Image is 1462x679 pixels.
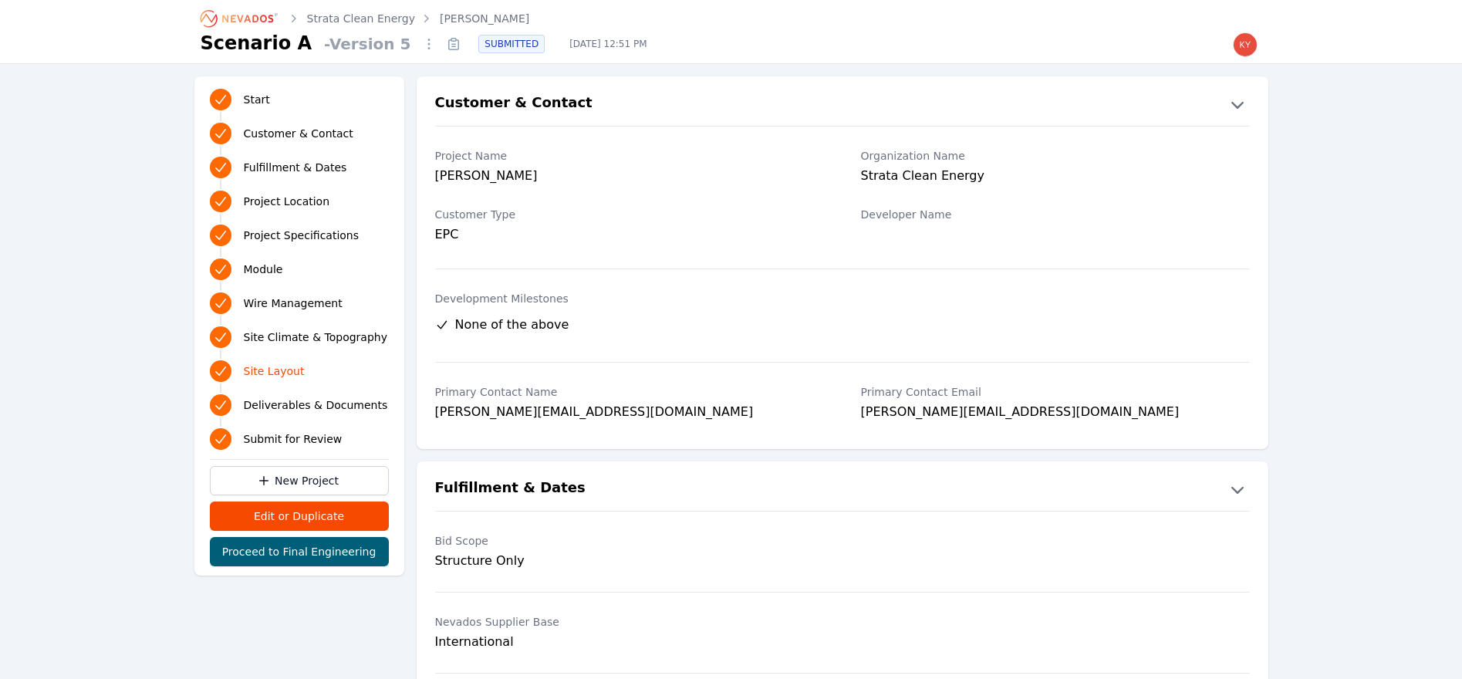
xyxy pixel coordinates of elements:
[861,207,1250,222] label: Developer Name
[318,33,417,55] span: - Version 5
[244,397,388,413] span: Deliverables & Documents
[244,194,330,209] span: Project Location
[435,148,824,164] label: Project Name
[417,477,1268,502] button: Fulfillment & Dates
[244,262,283,277] span: Module
[1233,32,1258,57] img: kyle.macdougall@nevados.solar
[244,329,387,345] span: Site Climate & Topography
[244,431,343,447] span: Submit for Review
[455,316,569,334] span: None of the above
[435,225,824,244] div: EPC
[244,296,343,311] span: Wire Management
[440,11,529,26] a: [PERSON_NAME]
[861,167,1250,188] div: Strata Clean Energy
[861,384,1250,400] label: Primary Contact Email
[435,552,824,570] div: Structure Only
[478,35,545,53] div: SUBMITTED
[435,167,824,188] div: [PERSON_NAME]
[435,291,1250,306] label: Development Milestones
[435,403,824,424] div: [PERSON_NAME][EMAIL_ADDRESS][DOMAIN_NAME]
[435,384,824,400] label: Primary Contact Name
[210,502,389,531] button: Edit or Duplicate
[244,363,305,379] span: Site Layout
[244,228,360,243] span: Project Specifications
[244,126,353,141] span: Customer & Contact
[435,207,824,222] label: Customer Type
[244,92,270,107] span: Start
[861,148,1250,164] label: Organization Name
[435,92,593,117] h2: Customer & Contact
[557,38,659,50] span: [DATE] 12:51 PM
[210,466,389,495] a: New Project
[435,477,586,502] h2: Fulfillment & Dates
[435,633,824,651] div: International
[201,6,530,31] nav: Breadcrumb
[417,92,1268,117] button: Customer & Contact
[210,86,389,453] nav: Progress
[435,614,824,630] label: Nevados Supplier Base
[210,537,389,566] button: Proceed to Final Engineering
[201,31,312,56] h1: Scenario A
[861,403,1250,424] div: [PERSON_NAME][EMAIL_ADDRESS][DOMAIN_NAME]
[244,160,347,175] span: Fulfillment & Dates
[435,533,824,549] label: Bid Scope
[307,11,415,26] a: Strata Clean Energy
